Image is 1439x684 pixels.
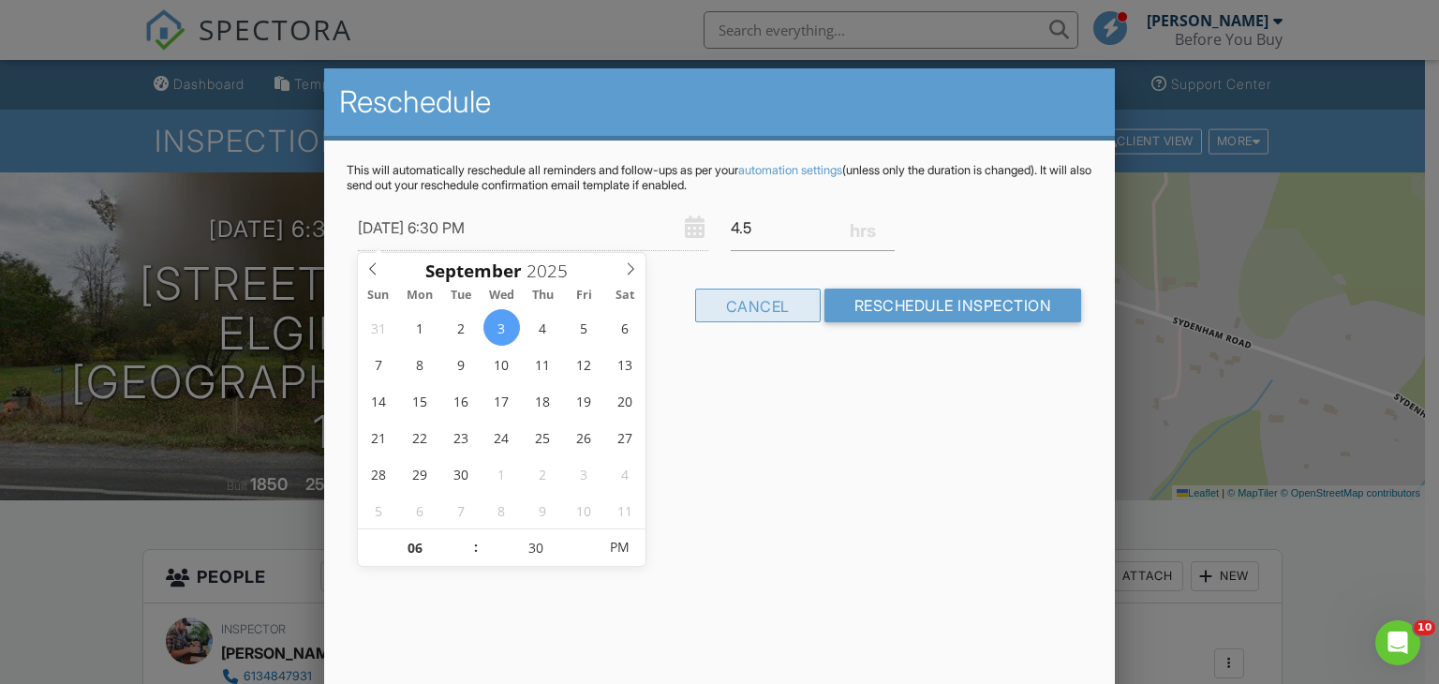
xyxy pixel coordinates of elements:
span: September 30, 2025 [442,455,479,492]
span: September 9, 2025 [442,346,479,382]
span: Tue [440,290,482,302]
span: September 18, 2025 [525,382,561,419]
span: October 3, 2025 [566,455,602,492]
span: : [473,528,479,566]
span: October 8, 2025 [483,492,520,528]
span: September 6, 2025 [607,309,644,346]
a: automation settings [738,163,842,177]
input: Scroll to increment [522,259,584,283]
iframe: Intercom live chat [1375,620,1420,665]
span: August 31, 2025 [360,309,396,346]
span: September 10, 2025 [483,346,520,382]
span: Thu [523,290,564,302]
span: Fri [564,290,605,302]
span: Sat [605,290,646,302]
span: September 23, 2025 [442,419,479,455]
span: October 2, 2025 [525,455,561,492]
span: September 1, 2025 [401,309,438,346]
span: September 8, 2025 [401,346,438,382]
span: September 20, 2025 [607,382,644,419]
span: September 7, 2025 [360,346,396,382]
span: October 5, 2025 [360,492,396,528]
span: October 7, 2025 [442,492,479,528]
span: Sun [358,290,399,302]
span: September 28, 2025 [360,455,396,492]
span: September 5, 2025 [566,309,602,346]
span: September 4, 2025 [525,309,561,346]
span: September 24, 2025 [483,419,520,455]
span: September 26, 2025 [566,419,602,455]
span: Click to toggle [594,528,645,566]
h2: Reschedule [339,83,1101,121]
span: October 6, 2025 [401,492,438,528]
span: September 2, 2025 [442,309,479,346]
input: Scroll to increment [358,529,473,567]
span: September 27, 2025 [607,419,644,455]
span: September 25, 2025 [525,419,561,455]
span: September 15, 2025 [401,382,438,419]
p: This will automatically reschedule all reminders and follow-ups as per your (unless only the dura... [347,163,1093,193]
span: Scroll to increment [425,262,522,280]
span: October 4, 2025 [607,455,644,492]
span: September 11, 2025 [525,346,561,382]
span: Mon [399,290,440,302]
span: September 16, 2025 [442,382,479,419]
span: September 3, 2025 [483,309,520,346]
span: 10 [1414,620,1435,635]
span: October 10, 2025 [566,492,602,528]
span: September 12, 2025 [566,346,602,382]
span: September 21, 2025 [360,419,396,455]
input: Reschedule Inspection [824,289,1082,322]
div: Cancel [695,289,821,322]
span: September 13, 2025 [607,346,644,382]
span: October 1, 2025 [483,455,520,492]
span: September 29, 2025 [401,455,438,492]
span: October 11, 2025 [607,492,644,528]
span: September 14, 2025 [360,382,396,419]
input: Scroll to increment [479,529,594,567]
span: Wed [482,290,523,302]
span: September 17, 2025 [483,382,520,419]
span: October 9, 2025 [525,492,561,528]
span: September 19, 2025 [566,382,602,419]
span: September 22, 2025 [401,419,438,455]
